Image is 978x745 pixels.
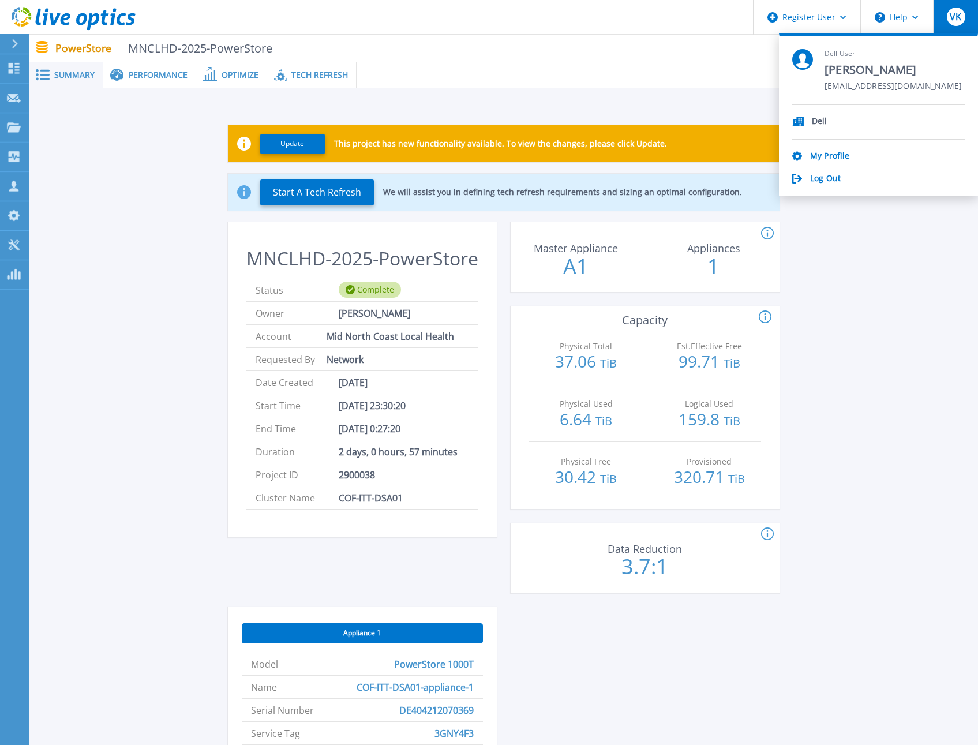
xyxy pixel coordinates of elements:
p: Physical Used [537,400,635,408]
span: TiB [600,471,617,486]
span: Performance [129,71,188,79]
p: This project has new functionality available. To view the changes, please click Update. [334,139,667,148]
p: Data Reduction [583,544,706,554]
p: Est.Effective Free [661,342,758,350]
button: Start A Tech Refresh [260,179,374,205]
span: TiB [595,413,612,429]
p: 99.71 [658,353,761,372]
span: TiB [724,355,740,371]
p: 6.64 [535,411,638,429]
span: Appliance 1 [343,628,381,638]
span: Summary [54,71,95,79]
span: Owner [256,302,339,324]
span: MNCLHD-2025-PowerStore [121,42,273,55]
p: Dell [812,117,827,128]
p: 30.42 [535,469,638,487]
span: [PERSON_NAME] [825,62,962,78]
p: Appliances [652,243,775,253]
span: Mid North Coast Local Health Network [327,325,469,347]
button: Update [260,134,325,154]
span: COF-ITT-DSA01-appliance-1 [357,676,474,698]
span: Date Created [256,371,339,394]
span: Model [251,653,278,675]
span: 3GNY4F3 [434,722,474,744]
span: [PERSON_NAME] [339,302,410,324]
span: [DATE] 23:30:20 [339,394,406,417]
span: Tech Refresh [291,71,348,79]
span: [DATE] [339,371,368,394]
a: Log Out [810,174,841,185]
p: Physical Free [537,458,635,466]
span: 2900038 [339,463,375,486]
span: Project ID [256,463,339,486]
span: Duration [256,440,339,463]
h2: MNCLHD-2025-PowerStore [246,248,478,269]
p: 1 [649,256,778,277]
span: TiB [724,413,740,429]
span: TiB [600,355,617,371]
div: Complete [339,282,401,298]
span: Serial Number [251,699,314,721]
p: A1 [511,256,640,277]
span: Name [251,676,277,698]
span: Service Tag [251,722,300,744]
p: 320.71 [658,469,761,487]
p: Physical Total [537,342,635,350]
span: Cluster Name [256,486,339,509]
span: Dell User [825,49,962,59]
span: End Time [256,417,339,440]
span: PowerStore 1000T [394,653,474,675]
p: 37.06 [535,353,638,372]
p: 159.8 [658,411,761,429]
span: [EMAIL_ADDRESS][DOMAIN_NAME] [825,81,962,92]
span: TiB [728,471,745,486]
span: Optimize [222,71,258,79]
span: Requested By [256,348,339,370]
p: We will assist you in defining tech refresh requirements and sizing an optimal configuration. [383,188,742,197]
p: PowerStore [55,42,273,55]
p: 3.7:1 [580,556,710,577]
span: VK [950,12,961,21]
span: DE404212070369 [399,699,474,721]
p: Master Appliance [514,243,638,253]
span: [DATE] 0:27:20 [339,417,400,440]
p: Provisioned [661,458,758,466]
p: Logical Used [661,400,758,408]
span: COF-ITT-DSA01 [339,486,403,509]
span: Start Time [256,394,339,417]
span: Account [256,325,327,347]
span: 2 days, 0 hours, 57 minutes [339,440,458,463]
span: Status [256,279,339,301]
a: My Profile [810,151,849,162]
